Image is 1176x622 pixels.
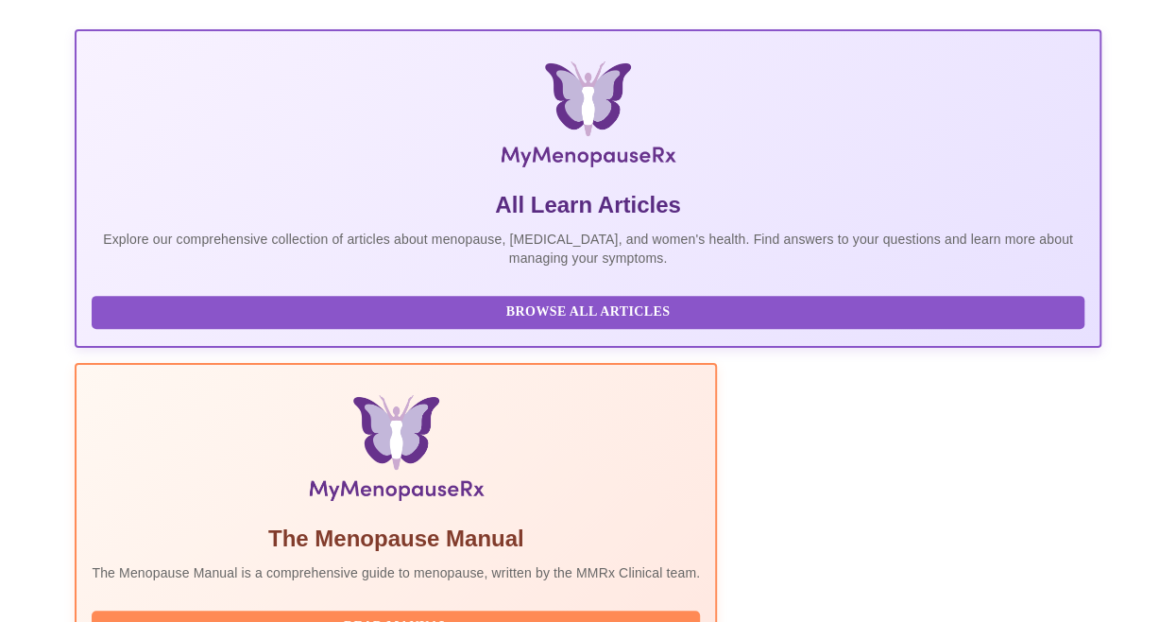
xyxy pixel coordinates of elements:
[111,301,1065,324] span: Browse All Articles
[92,302,1088,319] a: Browse All Articles
[189,395,604,509] img: Menopause Manual
[92,524,700,554] h5: The Menopause Manual
[247,61,930,175] img: MyMenopauseRx Logo
[92,190,1083,220] h5: All Learn Articles
[92,563,700,582] p: The Menopause Manual is a comprehensive guide to menopause, written by the MMRx Clinical team.
[92,296,1083,329] button: Browse All Articles
[92,230,1083,268] p: Explore our comprehensive collection of articles about menopause, [MEDICAL_DATA], and women's hea...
